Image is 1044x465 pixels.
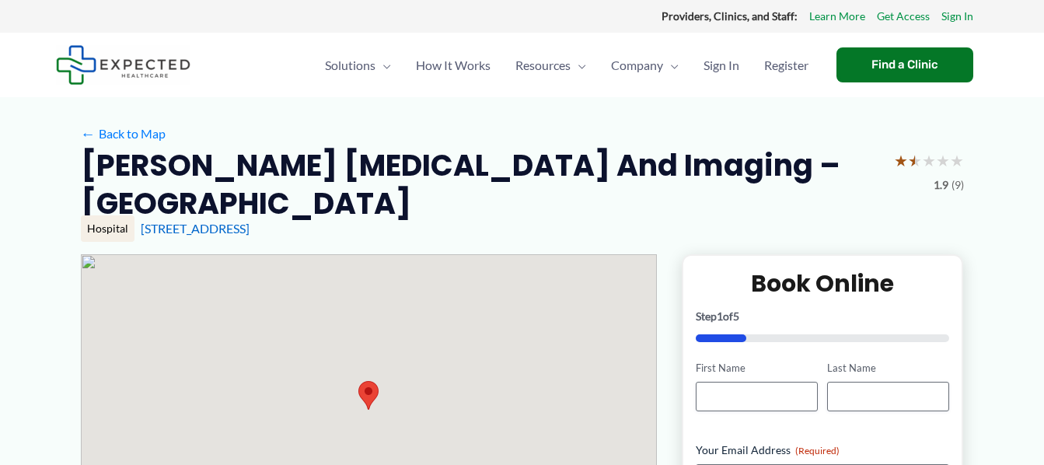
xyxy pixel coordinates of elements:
span: ← [81,126,96,141]
div: Hospital [81,215,134,242]
label: Your Email Address [696,442,950,458]
span: Solutions [325,38,375,93]
a: Register [752,38,821,93]
a: Find a Clinic [836,47,973,82]
span: Menu Toggle [375,38,391,93]
span: Menu Toggle [663,38,679,93]
p: Step of [696,311,950,322]
span: How It Works [416,38,491,93]
a: Get Access [877,6,930,26]
label: Last Name [827,361,949,376]
span: Company [611,38,663,93]
span: ★ [908,146,922,175]
nav: Primary Site Navigation [313,38,821,93]
h2: Book Online [696,268,950,299]
span: Menu Toggle [571,38,586,93]
span: ★ [894,146,908,175]
a: Learn More [809,6,865,26]
span: ★ [936,146,950,175]
a: Sign In [691,38,752,93]
a: CompanyMenu Toggle [599,38,691,93]
label: First Name [696,361,818,376]
span: ★ [922,146,936,175]
a: Sign In [941,6,973,26]
span: Sign In [704,38,739,93]
span: ★ [950,146,964,175]
span: 1.9 [934,175,948,195]
span: Resources [515,38,571,93]
a: ←Back to Map [81,122,166,145]
strong: Providers, Clinics, and Staff: [662,9,798,23]
span: (9) [951,175,964,195]
a: How It Works [403,38,503,93]
img: Expected Healthcare Logo - side, dark font, small [56,45,190,85]
span: (Required) [795,445,840,456]
a: SolutionsMenu Toggle [313,38,403,93]
h2: [PERSON_NAME] [MEDICAL_DATA] and Imaging – [GEOGRAPHIC_DATA] [81,146,882,223]
a: ResourcesMenu Toggle [503,38,599,93]
span: 1 [717,309,723,323]
a: [STREET_ADDRESS] [141,221,250,236]
span: Register [764,38,808,93]
span: 5 [733,309,739,323]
